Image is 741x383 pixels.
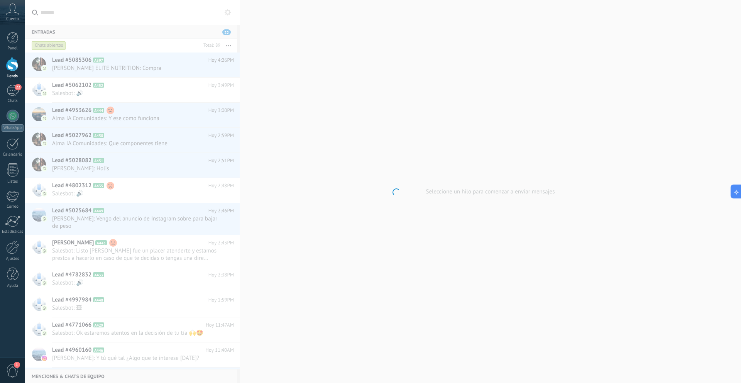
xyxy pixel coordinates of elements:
div: Leads [2,74,24,79]
span: 1 [14,362,20,368]
div: Chats [2,98,24,103]
div: Ayuda [2,283,24,288]
div: Correo [2,204,24,209]
div: WhatsApp [2,124,24,132]
span: 22 [15,84,21,90]
div: Calendario [2,152,24,157]
span: Cuenta [6,17,19,22]
div: Estadísticas [2,229,24,234]
div: Listas [2,179,24,184]
div: Ajustes [2,256,24,261]
div: Panel [2,46,24,51]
